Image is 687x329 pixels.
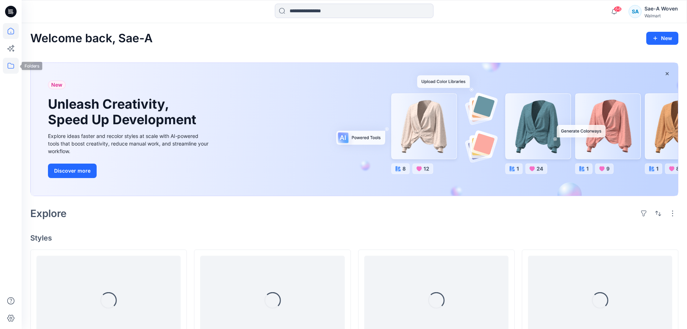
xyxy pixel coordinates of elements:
[51,81,62,89] span: New
[48,132,210,155] div: Explore ideas faster and recolor styles at scale with AI-powered tools that boost creativity, red...
[644,13,678,18] div: Walmart
[629,5,642,18] div: SA
[30,32,153,45] h2: Welcome back, Sae-A
[48,164,97,178] button: Discover more
[48,96,199,127] h1: Unleash Creativity, Speed Up Development
[646,32,678,45] button: New
[48,164,210,178] a: Discover more
[614,6,622,12] span: 68
[644,4,678,13] div: Sae-A Woven
[30,234,678,242] h4: Styles
[30,208,67,219] h2: Explore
